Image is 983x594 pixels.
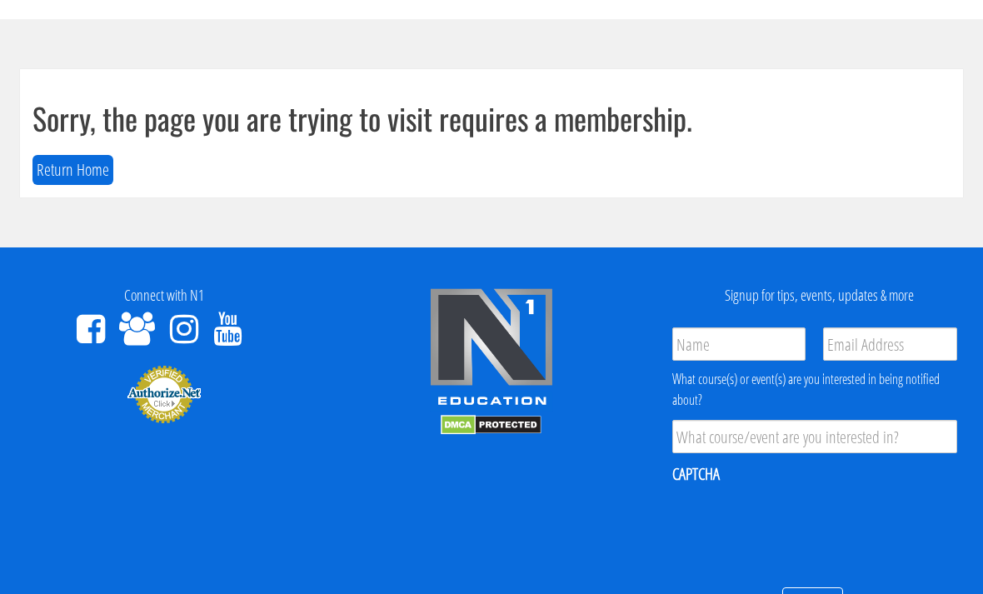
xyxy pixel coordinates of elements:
img: Authorize.Net Merchant - Click to Verify [127,364,202,424]
iframe: reCAPTCHA [672,496,926,561]
img: n1-edu-logo [429,287,554,411]
div: What course(s) or event(s) are you interested in being notified about? [672,369,957,410]
label: CAPTCHA [672,463,720,485]
input: Name [672,327,806,361]
h4: Signup for tips, events, updates & more [668,287,971,304]
input: What course/event are you interested in? [672,420,957,453]
h1: Sorry, the page you are trying to visit requires a membership. [32,102,951,135]
img: DMCA.com Protection Status [441,415,541,435]
button: Return Home [32,155,113,186]
h4: Connect with N1 [12,287,315,304]
input: Email Address [823,327,957,361]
